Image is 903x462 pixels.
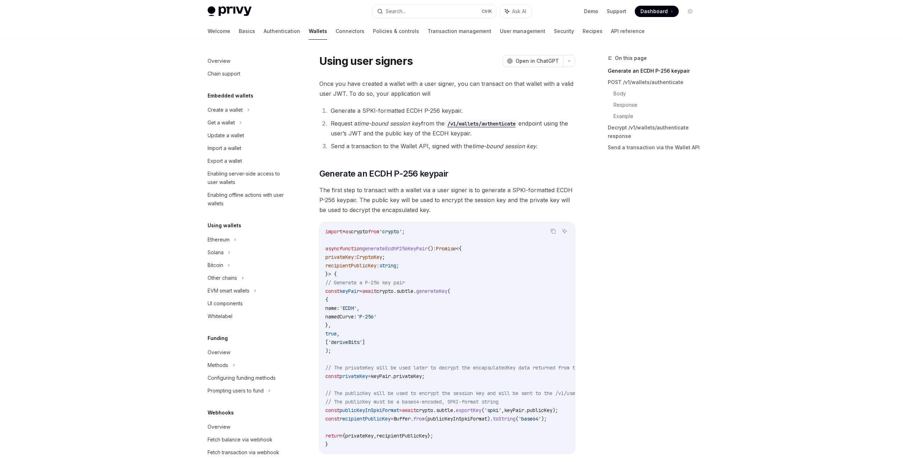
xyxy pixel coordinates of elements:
[208,131,244,140] div: Update a wallet
[208,91,253,100] h5: Embedded wallets
[340,288,359,294] span: keyPair
[202,67,293,80] a: Chain support
[208,6,252,16] img: light logo
[416,407,433,413] span: crypto
[208,221,241,230] h5: Using wallets
[208,169,288,187] div: Enabling server-side access to user wallets
[493,416,516,422] span: toString
[325,262,376,269] span: recipientPublicKey
[325,330,337,337] span: true
[541,416,547,422] span: );
[208,435,272,444] div: Fetch balance via webhook
[554,23,574,40] a: Security
[428,433,433,439] span: };
[208,248,224,257] div: Solana
[202,55,293,67] a: Overview
[208,348,230,357] div: Overview
[518,416,541,422] span: 'base64'
[357,254,382,260] span: CryptoKey
[208,361,228,369] div: Methods
[208,374,276,382] div: Configuring funding methods
[382,254,385,260] span: ;
[416,288,447,294] span: generateKey
[319,185,575,215] span: The first step to transact with a wallet via a user signer is to generate a SPKI-formatted ECDH P...
[560,227,569,236] button: Ask AI
[436,245,456,252] span: Promise
[402,228,405,235] span: ;
[208,274,237,282] div: Other chains
[202,297,293,310] a: UI components
[357,313,376,320] span: 'P-256'
[362,245,428,252] span: generateEcdhP256KeyPair
[351,228,368,235] span: crypto
[472,143,536,150] em: time-bound session key
[208,118,235,127] div: Get a wallet
[208,312,232,321] div: Whitelabel
[373,23,419,40] a: Policies & controls
[325,271,337,277] span: }> {
[527,407,552,413] span: publicKey
[422,373,425,379] span: ;
[202,446,293,459] a: Fetch transaction via webhook
[456,245,462,252] span: <{
[504,407,524,413] span: keyPair
[208,448,279,457] div: Fetch transaction via webhook
[484,407,501,413] span: 'spki'
[357,305,359,311] span: ,
[368,228,379,235] span: from
[611,23,645,40] a: API reference
[608,77,701,88] a: POST /v1/wallets/authenticate
[371,373,391,379] span: keyPair
[329,118,575,138] li: Request a from the endpoint using the user’s JWT and the public key of the ECDH keypair.
[325,296,328,303] span: {
[239,23,255,40] a: Basics
[379,262,396,269] span: string
[374,433,376,439] span: ,
[319,79,575,99] span: Once you have created a wallet with a user signer, you can transact on that wallet with a valid u...
[354,254,357,260] span: :
[481,9,492,14] span: Ctrl K
[359,288,362,294] span: =
[391,416,393,422] span: =
[411,416,413,422] span: .
[608,122,701,142] a: Decrypt /v1/wallets/authenticate response
[379,228,402,235] span: 'crypto'
[329,141,575,151] li: Send a transaction to the Wallet API, signed with the .
[362,339,365,345] span: ]
[319,168,448,179] span: Generate an ECDH P-256 keypair
[325,305,340,311] span: name:
[436,407,453,413] span: subtle
[208,286,249,295] div: EVM smart wallets
[325,407,340,413] span: const
[362,288,376,294] span: await
[325,339,328,345] span: [
[613,111,701,122] a: Example
[501,407,504,413] span: ,
[396,288,413,294] span: subtle
[208,69,240,78] div: Chain support
[393,416,411,422] span: Buffer
[319,55,413,67] h1: Using user signers
[502,55,563,67] button: Open in ChatGPT
[208,423,230,431] div: Overview
[500,23,545,40] a: User management
[325,279,405,286] span: // Generate a P-256 key pair
[325,322,331,328] span: },
[325,390,666,396] span: // The publicKey will be used to encrypt the session key and will be sent to the /v1/user_signers...
[202,129,293,142] a: Update a wallet
[208,299,243,308] div: UI components
[583,23,602,40] a: Recipes
[615,54,647,62] span: On this page
[208,386,264,395] div: Prompting users to fund
[487,416,493,422] span: ).
[456,407,481,413] span: exportKey
[376,288,393,294] span: crypto
[481,407,484,413] span: (
[552,407,558,413] span: );
[428,245,433,252] span: ()
[608,142,701,153] a: Send a transaction via the Wallet API
[329,106,575,116] li: Generate a SPKI-formatted ECDH P-256 keypair.
[340,245,362,252] span: function
[453,407,456,413] span: .
[202,421,293,433] a: Overview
